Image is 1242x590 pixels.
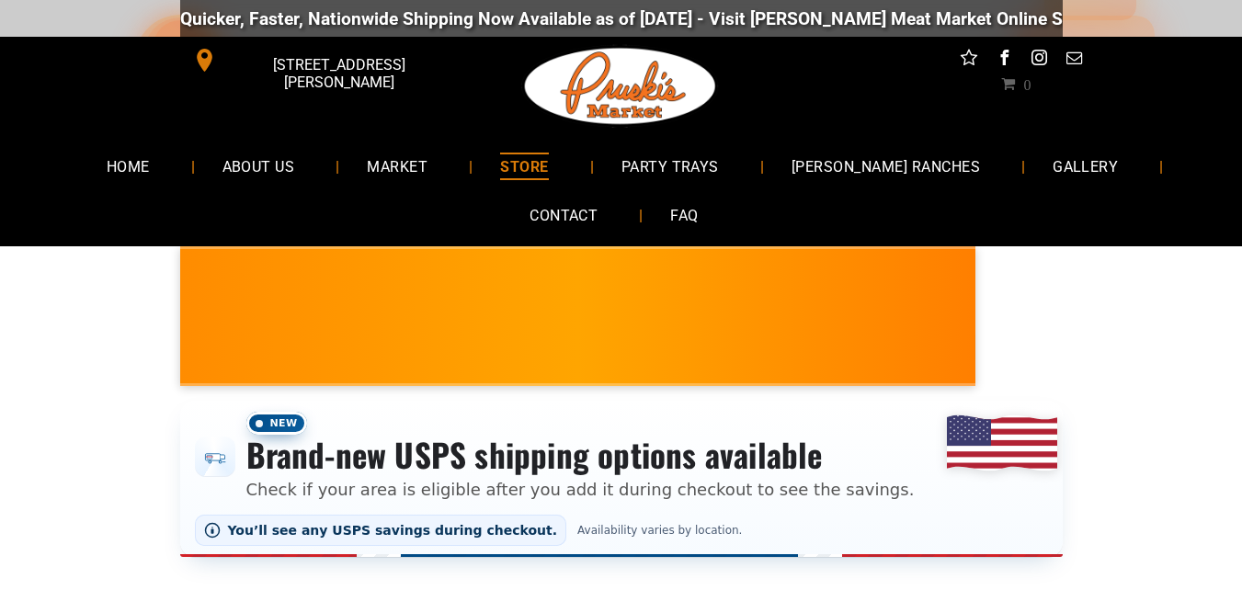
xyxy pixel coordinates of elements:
[521,37,720,136] img: Pruski-s+Market+HQ+Logo2-1920w.png
[1023,76,1031,91] span: 0
[574,524,746,537] span: Availability varies by location.
[1027,46,1051,74] a: instagram
[974,8,1152,29] a: [DOMAIN_NAME][URL]
[594,142,746,190] a: PARTY TRAYS
[1062,46,1086,74] a: email
[79,142,177,190] a: HOME
[502,191,625,240] a: CONTACT
[246,412,307,435] span: New
[781,329,1142,358] span: [PERSON_NAME] MARKET
[39,8,1152,29] div: Quicker, Faster, Nationwide Shipping Now Available as of [DATE] - Visit [PERSON_NAME] Meat Market...
[643,191,725,240] a: FAQ
[992,46,1016,74] a: facebook
[764,142,1008,190] a: [PERSON_NAME] RANCHES
[957,46,981,74] a: Social network
[180,46,461,74] a: [STREET_ADDRESS][PERSON_NAME]
[473,142,575,190] a: STORE
[220,47,457,100] span: [STREET_ADDRESS][PERSON_NAME]
[195,142,323,190] a: ABOUT US
[1025,142,1145,190] a: GALLERY
[246,435,915,475] h3: Brand-new USPS shipping options available
[246,477,915,502] p: Check if your area is eligible after you add it during checkout to see the savings.
[180,401,1063,557] div: Shipping options announcement
[339,142,455,190] a: MARKET
[228,523,558,538] span: You’ll see any USPS savings during checkout.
